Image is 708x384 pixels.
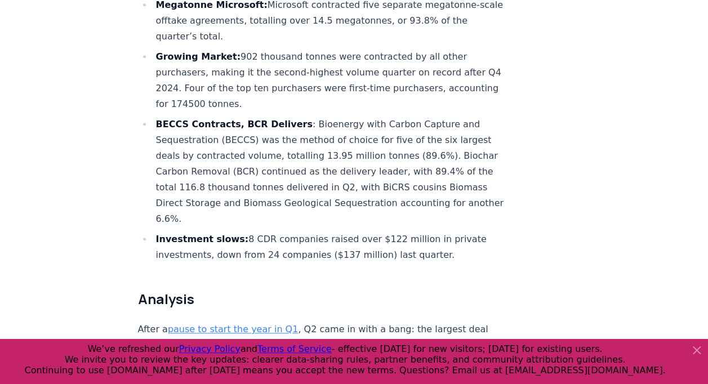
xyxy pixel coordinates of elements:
li: 8 CDR companies raised over $122 million in private investments, down from 24 companies ($137 mil... [153,231,511,263]
strong: BECCS Contracts, BCR Delivers [156,119,313,130]
h2: Analysis [138,290,511,308]
a: pause to start the year in Q1 [168,324,298,334]
strong: Investment slows: [156,234,249,244]
strong: Growing Market: [156,51,241,62]
li: : Bioenergy with Carbon Capture and Sequestration (BECCS) was the method of choice for five of th... [153,117,511,227]
li: 902 thousand tonnes were contracted by all other purchasers, making it the second-highest volume ... [153,49,511,112]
